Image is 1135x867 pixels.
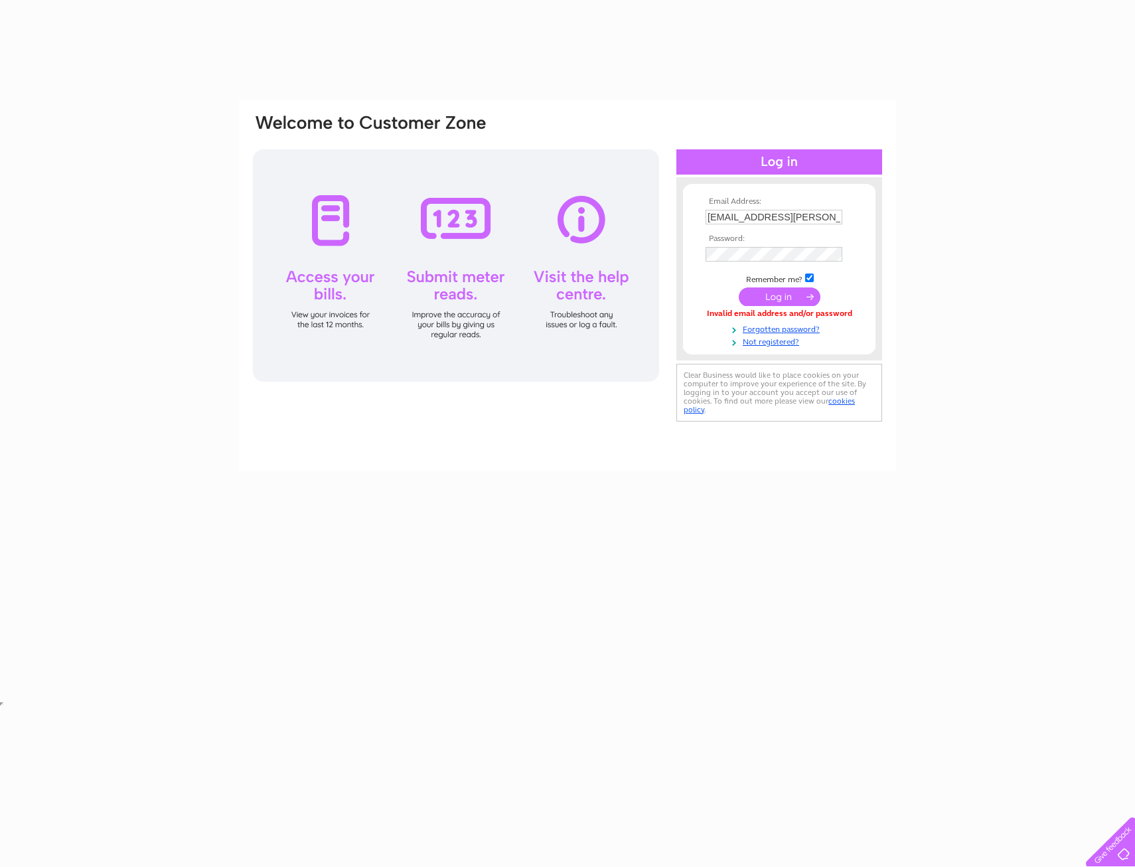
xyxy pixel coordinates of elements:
[702,197,856,206] th: Email Address:
[706,322,856,335] a: Forgotten password?
[676,364,882,422] div: Clear Business would like to place cookies on your computer to improve your experience of the sit...
[702,234,856,244] th: Password:
[706,335,856,347] a: Not registered?
[739,287,820,306] input: Submit
[684,396,855,414] a: cookies policy
[702,272,856,285] td: Remember me?
[706,309,853,319] div: Invalid email address and/or password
